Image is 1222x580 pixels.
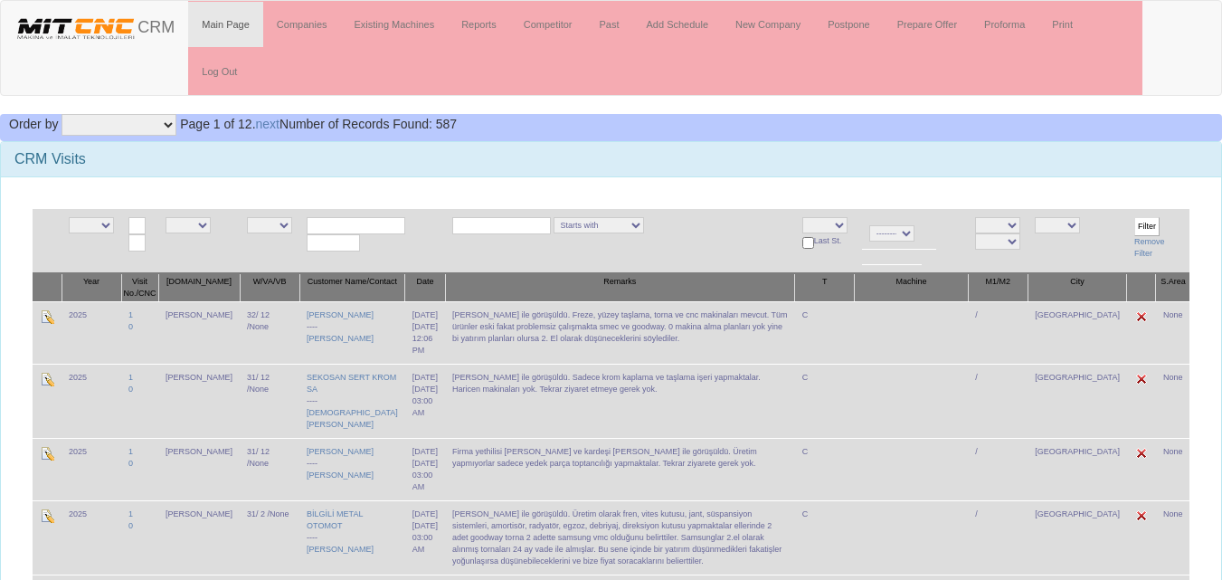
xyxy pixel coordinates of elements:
td: C [795,364,855,438]
td: 2025 [62,364,121,438]
td: None [1156,500,1190,575]
td: / [968,364,1028,438]
td: ---- [299,438,405,500]
div: [DATE] 03:00 AM [412,520,438,556]
a: 0 [128,459,133,468]
a: 1 [128,373,133,382]
td: [GEOGRAPHIC_DATA] [1028,301,1127,364]
a: Log Out [188,49,251,94]
td: [DATE] [405,364,445,438]
a: 1 [128,509,133,518]
td: [DATE] [405,301,445,364]
a: 0 [128,385,133,394]
a: Print [1038,2,1086,47]
td: None [1156,301,1190,364]
th: M1/M2 [968,273,1028,302]
div: [DATE] 12:06 PM [412,321,438,357]
td: / [968,438,1028,500]
th: City [1028,273,1127,302]
th: Customer Name/Contact [299,273,405,302]
a: next [256,117,279,131]
td: [PERSON_NAME] [158,364,240,438]
img: Edit [40,446,54,461]
td: [PERSON_NAME] [158,438,240,500]
a: Proforma [971,2,1038,47]
td: / [968,500,1028,575]
a: [DEMOGRAPHIC_DATA][PERSON_NAME] [307,408,398,429]
th: S.Area [1156,273,1190,302]
th: Date [405,273,445,302]
a: [PERSON_NAME] [307,334,374,343]
th: Year [62,273,121,302]
a: [PERSON_NAME] [307,545,374,554]
td: 2025 [62,301,121,364]
td: ---- [299,301,405,364]
td: C [795,500,855,575]
td: [PERSON_NAME] ile görüşüldü. Freze, yüzey taşlama, torna ve cnc makinaları mevcut. Tüm ürünler es... [445,301,795,364]
th: T [795,273,855,302]
img: Edit [1134,509,1149,523]
a: Existing Machines [341,2,449,47]
a: SEKOSAN SERT KROM SA [307,373,396,394]
img: Edit [40,372,54,386]
th: Remarks [445,273,795,302]
td: / [968,301,1028,364]
td: 31/ 12 /None [240,364,299,438]
a: Reports [448,2,510,47]
td: [GEOGRAPHIC_DATA] [1028,500,1127,575]
td: C [795,438,855,500]
a: Remove Filter [1134,237,1165,258]
td: [GEOGRAPHIC_DATA] [1028,438,1127,500]
td: [DATE] [405,438,445,500]
img: Edit [1134,372,1149,386]
td: ---- [299,500,405,575]
img: Edit [40,509,54,523]
a: Competitor [510,2,586,47]
a: 0 [128,322,133,331]
td: [PERSON_NAME] ile görüşüldü. Üretim olarak fren, vites kutusu, jant, süspansiyon sistemleri, amor... [445,500,795,575]
a: Prepare Offer [884,2,971,47]
h3: CRM Visits [14,151,1208,167]
td: [DATE] [405,500,445,575]
a: Past [585,2,632,47]
span: Number of Records Found: 587 [180,117,457,131]
a: Add Schedule [633,2,723,47]
td: 31/ 12 /None [240,438,299,500]
td: [PERSON_NAME] [158,301,240,364]
td: [GEOGRAPHIC_DATA] [1028,364,1127,438]
a: Companies [263,2,341,47]
td: ---- [299,364,405,438]
td: 31/ 2 /None [240,500,299,575]
a: 1 [128,310,133,319]
a: BİLGİLİ METAL OTOMOT [307,509,363,530]
span: Page 1 of 12. [180,117,255,131]
th: Visit No./CNC [121,273,158,302]
img: Edit [40,309,54,324]
img: Edit [1134,309,1149,324]
a: 1 [128,447,133,456]
a: Main Page [188,2,263,47]
td: [PERSON_NAME] ile görüşüldü. Sadece krom kaplama ve taşlama işeri yapmaktalar. Haricen makinaları... [445,364,795,438]
img: Edit [1134,446,1149,461]
td: 2025 [62,500,121,575]
input: Filter [1134,217,1160,236]
a: 0 [128,521,133,530]
th: Machine [855,273,969,302]
td: [PERSON_NAME] [158,500,240,575]
a: Postpone [814,2,883,47]
td: None [1156,438,1190,500]
th: [DOMAIN_NAME] [158,273,240,302]
a: [PERSON_NAME] [307,310,374,319]
td: 2025 [62,438,121,500]
img: header.png [14,14,137,42]
td: None [1156,364,1190,438]
td: Firma yethilisi [PERSON_NAME] ve kardeşi [PERSON_NAME] ile görüşüldü. Üretim yapmıyorlar sadece y... [445,438,795,500]
a: CRM [1,1,188,46]
div: [DATE] 03:00 AM [412,458,438,493]
div: [DATE] 03:00 AM [412,384,438,419]
a: [PERSON_NAME] [307,471,374,480]
td: C [795,301,855,364]
th: W/VA/VB [240,273,299,302]
a: New Company [722,2,814,47]
td: Last St. [795,209,855,273]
